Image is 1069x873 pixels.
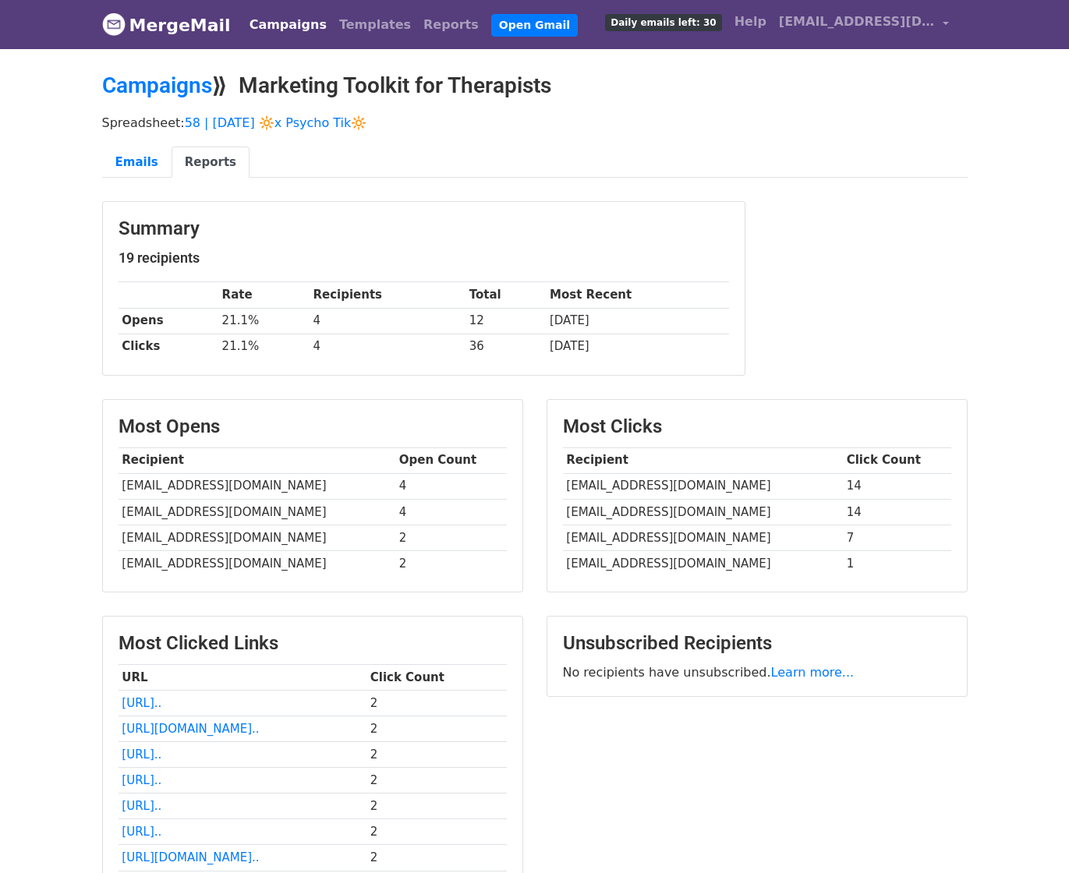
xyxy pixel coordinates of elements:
[563,415,951,438] h3: Most Clicks
[310,282,465,308] th: Recipients
[771,665,855,680] a: Learn more...
[119,308,218,334] th: Opens
[366,819,507,845] td: 2
[102,72,212,98] a: Campaigns
[102,72,968,99] h2: ⟫ Marketing Toolkit for Therapists
[218,334,310,359] td: 21.1%
[843,499,951,525] td: 14
[366,742,507,768] td: 2
[122,748,161,762] a: [URL]..
[119,664,366,690] th: URL
[843,550,951,576] td: 1
[991,798,1069,873] iframe: Chat Widget
[779,12,935,31] span: [EMAIL_ADDRESS][DOMAIN_NAME]
[843,447,951,473] th: Click Count
[366,845,507,871] td: 2
[218,308,310,334] td: 21.1%
[395,550,507,576] td: 2
[395,525,507,550] td: 2
[119,473,395,499] td: [EMAIL_ADDRESS][DOMAIN_NAME]
[563,632,951,655] h3: Unsubscribed Recipients
[563,447,843,473] th: Recipient
[366,768,507,793] td: 2
[546,282,728,308] th: Most Recent
[119,525,395,550] td: [EMAIL_ADDRESS][DOMAIN_NAME]
[102,9,231,41] a: MergeMail
[119,415,507,438] h3: Most Opens
[366,690,507,716] td: 2
[728,6,773,37] a: Help
[843,525,951,550] td: 7
[417,9,485,41] a: Reports
[563,550,843,576] td: [EMAIL_ADDRESS][DOMAIN_NAME]
[491,14,578,37] a: Open Gmail
[843,473,951,499] td: 14
[119,249,729,267] h5: 19 recipients
[102,147,172,178] a: Emails
[310,308,465,334] td: 4
[185,115,367,130] a: 58 | [DATE] 🔆x Psycho Tik🔆
[102,12,126,36] img: MergeMail logo
[218,282,310,308] th: Rate
[395,473,507,499] td: 4
[119,447,395,473] th: Recipient
[122,722,259,736] a: [URL][DOMAIN_NAME]..
[119,550,395,576] td: [EMAIL_ADDRESS][DOMAIN_NAME]
[465,308,546,334] td: 12
[119,499,395,525] td: [EMAIL_ADDRESS][DOMAIN_NAME]
[563,499,843,525] td: [EMAIL_ADDRESS][DOMAIN_NAME]
[122,696,161,710] a: [URL]..
[395,447,507,473] th: Open Count
[395,499,507,525] td: 4
[366,716,507,742] td: 2
[563,473,843,499] td: [EMAIL_ADDRESS][DOMAIN_NAME]
[366,793,507,819] td: 2
[546,334,728,359] td: [DATE]
[119,334,218,359] th: Clicks
[563,664,951,680] p: No recipients have unsubscribed.
[243,9,333,41] a: Campaigns
[310,334,465,359] td: 4
[563,525,843,550] td: [EMAIL_ADDRESS][DOMAIN_NAME]
[122,825,161,839] a: [URL]..
[122,850,259,864] a: [URL][DOMAIN_NAME]..
[172,147,250,178] a: Reports
[102,115,968,131] p: Spreadsheet:
[122,773,161,787] a: [URL]..
[119,217,729,240] h3: Summary
[465,334,546,359] td: 36
[599,6,727,37] a: Daily emails left: 30
[122,799,161,813] a: [URL]..
[773,6,955,43] a: [EMAIL_ADDRESS][DOMAIN_NAME]
[465,282,546,308] th: Total
[605,14,721,31] span: Daily emails left: 30
[366,664,507,690] th: Click Count
[119,632,507,655] h3: Most Clicked Links
[546,308,728,334] td: [DATE]
[333,9,417,41] a: Templates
